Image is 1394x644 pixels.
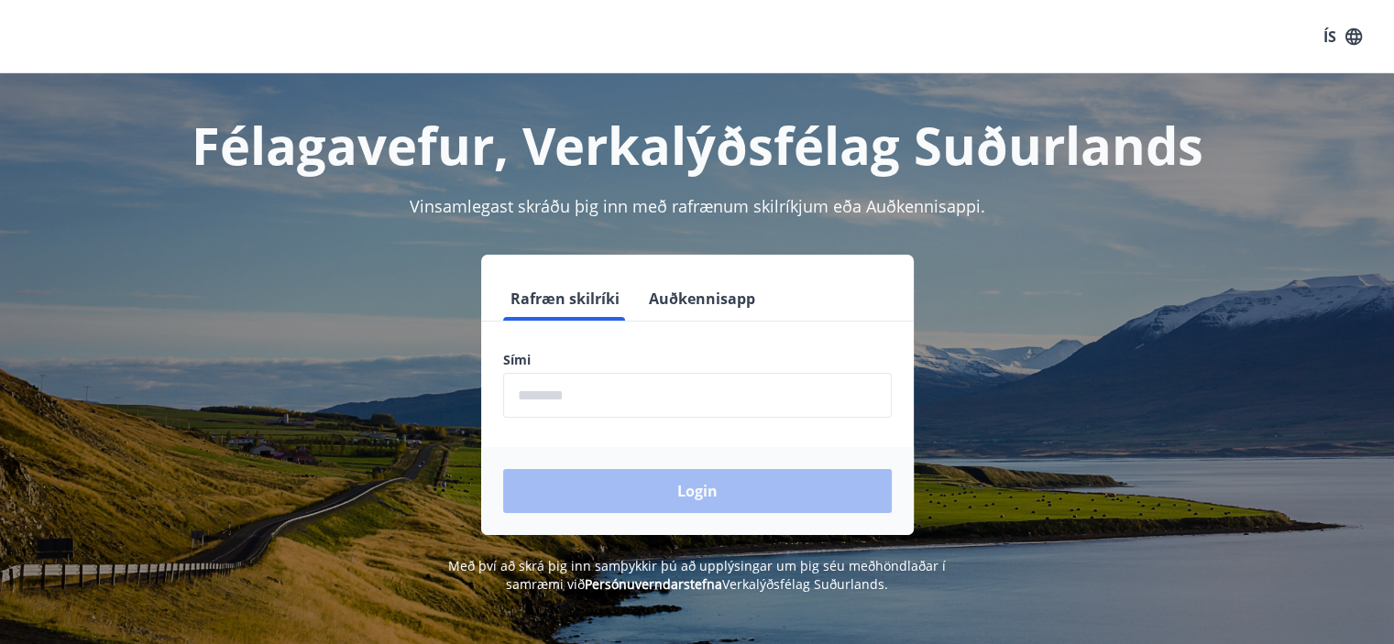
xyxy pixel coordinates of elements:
[585,575,722,593] a: Persónuverndarstefna
[503,351,892,369] label: Sími
[503,277,627,321] button: Rafræn skilríki
[60,110,1335,180] h1: Félagavefur, Verkalýðsfélag Suðurlands
[410,195,985,217] span: Vinsamlegast skráðu þig inn með rafrænum skilríkjum eða Auðkennisappi.
[448,557,946,593] span: Með því að skrá þig inn samþykkir þú að upplýsingar um þig séu meðhöndlaðar í samræmi við Verkalý...
[1313,20,1372,53] button: ÍS
[642,277,763,321] button: Auðkennisapp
